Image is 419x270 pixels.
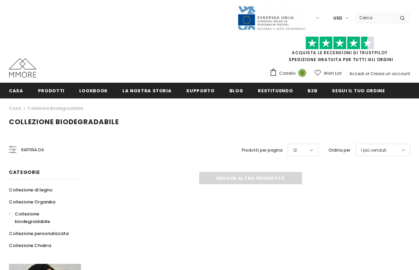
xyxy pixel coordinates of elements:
[308,87,317,94] span: B2B
[79,87,108,94] span: Lookbook
[9,242,51,249] span: Collezione Chakra
[9,239,51,251] a: Collezione Chakra
[9,187,52,193] span: Collezione di legno
[355,13,395,23] input: Search Site
[15,211,50,225] span: Collezione biodegradabile
[314,67,342,79] a: Wish List
[9,104,21,113] a: Casa
[38,87,64,94] span: Prodotti
[186,87,214,94] span: supporto
[9,227,69,239] a: Collezione personalizzata
[349,71,364,77] a: Accedi
[186,83,214,98] a: supporto
[270,68,310,79] a: Carrello 0
[9,117,119,127] span: Collezione biodegradabile
[270,39,410,62] span: SPEDIZIONE GRATUITA PER TUTTI GLI ORDINI
[258,83,293,98] a: Restituendo
[306,36,374,50] img: Fidati di Pilot Stars
[332,83,385,98] a: Segui il tuo ordine
[292,50,388,56] a: Acquista le recensioni di TrustPilot
[122,83,171,98] a: La nostra storia
[332,87,385,94] span: Segui il tuo ordine
[293,147,297,154] span: 12
[229,87,243,94] span: Blog
[229,83,243,98] a: Blog
[308,83,317,98] a: B2B
[38,83,64,98] a: Prodotti
[279,70,296,77] span: Carrello
[122,87,171,94] span: La nostra storia
[9,87,23,94] span: Casa
[27,105,83,111] a: Collezione biodegradabile
[9,196,55,208] a: Collezione Organika
[9,199,55,205] span: Collezione Organika
[298,69,306,77] span: 0
[21,146,44,154] span: Raffina da
[9,58,36,78] img: Casi MMORE
[258,87,293,94] span: Restituendo
[370,71,410,77] a: Creare un account
[9,230,69,237] span: Collezione personalizzata
[9,169,40,176] span: Categorie
[9,208,73,227] a: Collezione biodegradabile
[237,15,306,21] a: Javni Razpis
[324,70,342,77] span: Wish List
[9,83,23,98] a: Casa
[242,147,283,154] label: Prodotti per pagina
[79,83,108,98] a: Lookbook
[237,5,306,31] img: Javni Razpis
[328,147,350,154] label: Ordina per
[361,147,386,154] span: I più venduti
[365,71,369,77] span: or
[333,15,342,22] span: USD
[9,184,52,196] a: Collezione di legno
